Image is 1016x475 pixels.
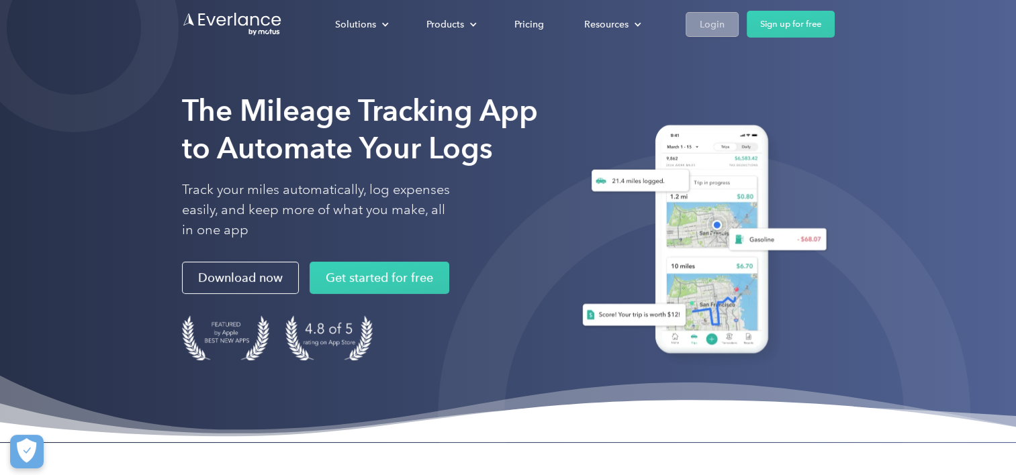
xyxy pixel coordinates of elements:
[182,11,283,37] a: Go to homepage
[182,315,269,360] img: Badge for Featured by Apple Best New Apps
[182,262,299,294] a: Download now
[700,16,725,33] div: Login
[10,435,44,468] button: Cookies Settings
[566,115,835,369] img: Everlance, mileage tracker app, expense tracking app
[426,16,464,33] div: Products
[335,16,376,33] div: Solutions
[182,93,538,166] strong: The Mileage Tracking App to Automate Your Logs
[747,11,835,38] a: Sign up for free
[182,180,451,240] p: Track your miles automatically, log expenses easily, and keep more of what you make, all in one app
[285,315,373,360] img: 4.9 out of 5 stars on the app store
[584,16,629,33] div: Resources
[571,13,652,36] div: Resources
[686,12,739,37] a: Login
[310,262,449,294] a: Get started for free
[413,13,488,36] div: Products
[514,16,544,33] div: Pricing
[322,13,400,36] div: Solutions
[501,13,557,36] a: Pricing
